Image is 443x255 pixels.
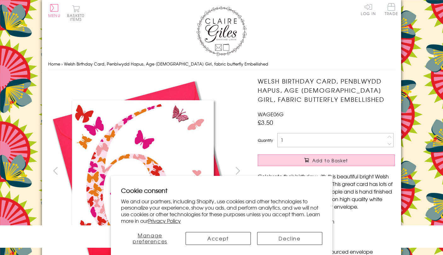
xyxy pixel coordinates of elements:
[133,231,167,245] span: Manage preferences
[258,172,395,210] p: Celebrate their birthday with this beautiful bright Welsh Language colourful Age card. This great...
[121,198,322,224] p: We and our partners, including Shopify, use cookies and other technologies to personalize your ex...
[312,157,348,164] span: Add to Basket
[61,61,63,67] span: ›
[48,4,60,17] button: Menu
[48,58,395,71] nav: breadcrumbs
[231,164,245,178] button: next
[258,154,395,166] button: Add to Basket
[361,3,376,15] a: Log In
[258,110,284,118] span: WAGE06G
[67,5,84,21] button: Basket0 items
[121,232,179,245] button: Manage preferences
[258,77,395,104] h1: Welsh Birthday Card, Penblwydd Hapus, Age [DEMOGRAPHIC_DATA] Girl, fabric butterfly Embellished
[186,232,251,245] button: Accept
[70,13,84,22] span: 0 items
[258,137,273,143] label: Quantity
[48,13,60,18] span: Menu
[258,118,273,127] span: £3.50
[385,3,398,15] span: Trade
[385,3,398,17] a: Trade
[148,217,181,224] a: Privacy Policy
[48,61,60,67] a: Home
[48,164,62,178] button: prev
[121,186,322,195] h2: Cookie consent
[257,232,322,245] button: Decline
[196,6,247,56] img: Claire Giles Greetings Cards
[64,61,268,67] span: Welsh Birthday Card, Penblwydd Hapus, Age [DEMOGRAPHIC_DATA] Girl, fabric butterfly Embellished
